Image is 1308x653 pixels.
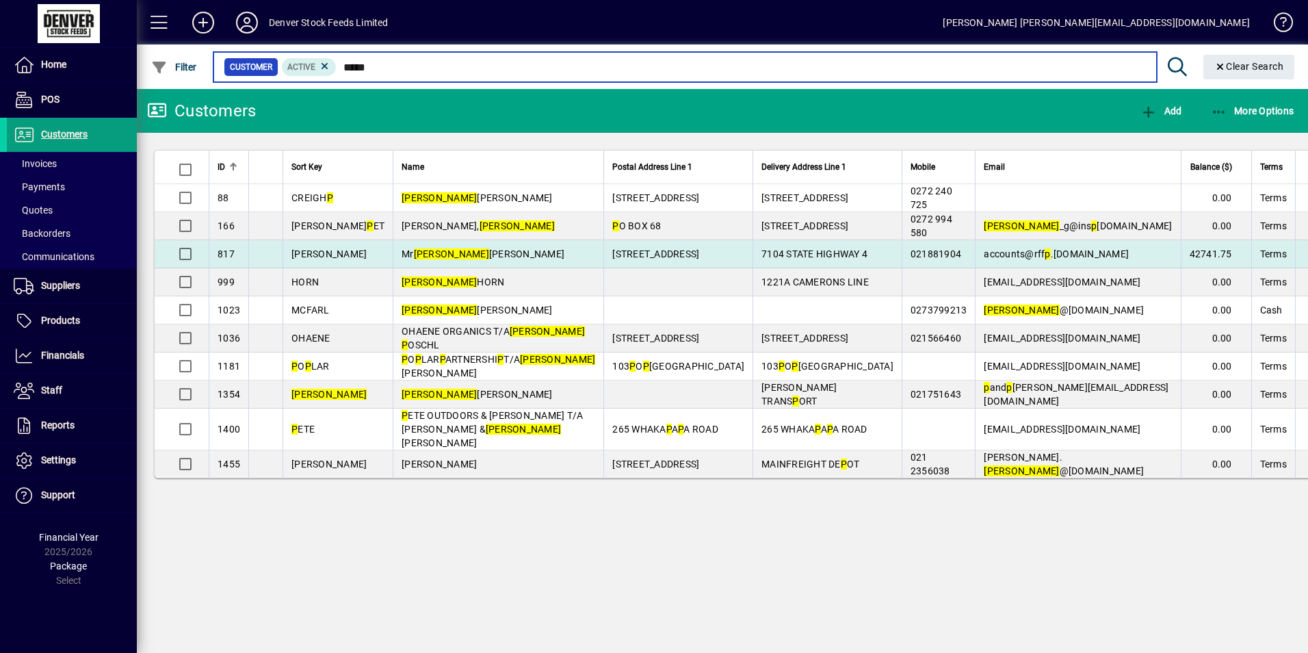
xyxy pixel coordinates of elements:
[827,424,833,435] em: P
[402,410,408,421] em: P
[218,333,240,344] span: 1036
[520,354,595,365] em: [PERSON_NAME]
[7,175,137,199] a: Payments
[984,424,1140,435] span: [EMAIL_ADDRESS][DOMAIN_NAME]
[305,361,311,372] em: P
[148,55,200,79] button: Filter
[984,220,1172,231] span: _g@ins [DOMAIN_NAME]
[7,339,137,373] a: Financials
[225,10,269,35] button: Profile
[1260,191,1287,205] span: Terms
[181,10,225,35] button: Add
[218,389,240,400] span: 1354
[402,354,595,379] span: O LAR ARTNERSHI T/A [PERSON_NAME]
[218,220,235,231] span: 166
[612,192,699,203] span: [STREET_ADDRESS]
[291,305,330,316] span: MCFARL
[761,159,846,175] span: Delivery Address Line 1
[911,214,952,238] span: 0272 994 580
[402,192,477,203] em: [PERSON_NAME]
[761,459,859,470] span: MAINFREIGHT DE OT
[1260,422,1287,436] span: Terms
[41,350,84,361] span: Financials
[291,361,330,372] span: O LAR
[7,222,137,245] a: Backorders
[1181,381,1251,409] td: 0.00
[612,220,661,231] span: O BOX 68
[1181,212,1251,240] td: 0.00
[1207,99,1298,123] button: More Options
[7,374,137,408] a: Staff
[402,159,424,175] span: Name
[7,152,137,175] a: Invoices
[402,305,553,316] span: [PERSON_NAME]
[911,185,952,210] span: 0272 240 725
[612,424,718,435] span: 265 WHAKA A A ROAD
[402,410,583,448] span: ETE OUTDOORS & [PERSON_NAME] T/A [PERSON_NAME] & [PERSON_NAME]
[761,333,848,344] span: [STREET_ADDRESS]
[1190,159,1244,175] div: Balance ($)
[984,305,1144,316] span: @[DOMAIN_NAME]
[7,199,137,222] a: Quotes
[218,305,240,316] span: 1023
[497,354,503,365] em: P
[984,382,1168,407] span: and [PERSON_NAME][EMAIL_ADDRESS][DOMAIN_NAME]
[41,280,80,291] span: Suppliers
[1181,240,1251,268] td: 42741.75
[841,459,847,470] em: P
[7,83,137,117] a: POS
[510,326,585,337] em: [PERSON_NAME]
[151,62,197,73] span: Filter
[612,361,744,372] span: 103 O [GEOGRAPHIC_DATA]
[218,424,240,435] span: 1400
[1260,247,1287,261] span: Terms
[1181,296,1251,324] td: 0.00
[761,424,867,435] span: 265 WHAKA A A ROAD
[911,159,967,175] div: Mobile
[911,159,935,175] span: Mobile
[402,389,553,400] span: [PERSON_NAME]
[287,62,315,72] span: Active
[1045,248,1050,259] em: p
[147,100,256,122] div: Customers
[50,561,87,572] span: Package
[230,60,272,74] span: Customer
[291,248,367,259] span: [PERSON_NAME]
[984,305,1059,316] em: [PERSON_NAME]
[1260,457,1287,471] span: Terms
[440,354,445,365] em: P
[41,489,75,500] span: Support
[402,220,555,231] span: [PERSON_NAME],
[666,424,672,435] em: P
[291,333,330,344] span: OHAENE
[1260,359,1287,373] span: Terms
[1006,382,1012,393] em: p
[1211,105,1294,116] span: More Options
[7,478,137,513] a: Support
[41,420,75,431] span: Reports
[218,277,235,287] span: 999
[984,361,1140,372] span: [EMAIL_ADDRESS][DOMAIN_NAME]
[761,248,867,259] span: 7104 STATE HIGHWAY 4
[402,326,585,350] span: OHAENE ORGANICS T/A OSCHL
[291,424,315,435] span: ETE
[41,59,66,70] span: Home
[41,385,62,396] span: Staff
[612,159,692,175] span: Postal Address Line 1
[911,305,967,316] span: 0273799213
[218,361,240,372] span: 1181
[1203,55,1295,79] button: Clear
[402,340,408,350] em: P
[1264,3,1291,47] a: Knowledge Base
[282,58,337,76] mat-chip: Activation Status: Active
[218,459,240,470] span: 1455
[1137,99,1185,123] button: Add
[1140,105,1181,116] span: Add
[1181,324,1251,353] td: 0.00
[911,389,961,400] span: 021751643
[792,361,798,372] em: P
[218,159,225,175] span: ID
[402,389,477,400] em: [PERSON_NAME]
[402,277,504,287] span: HORN
[415,354,421,365] em: P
